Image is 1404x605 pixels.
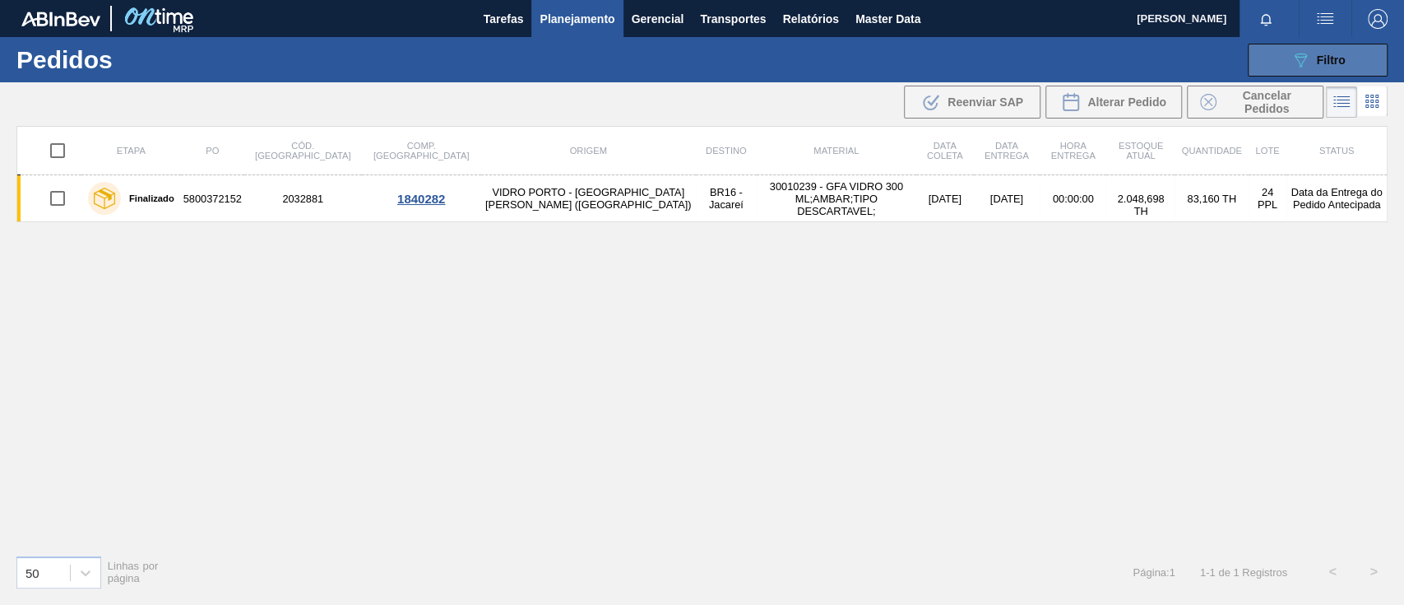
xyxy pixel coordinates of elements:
span: Hora Entrega [1051,141,1096,161]
div: 1840282 [364,192,479,206]
div: Visão em Cards [1357,86,1388,118]
span: Estoque atual [1119,141,1164,161]
img: Logout [1368,9,1388,29]
h1: Pedidos [16,50,257,69]
button: < [1312,551,1353,593]
div: Reenviar SAP [904,86,1040,119]
span: PO [206,146,219,156]
span: Status [1319,146,1354,156]
div: Alterar Pedido [1045,86,1182,119]
span: Etapa [117,146,146,156]
span: Cód. [GEOGRAPHIC_DATA] [255,141,350,161]
td: 5800372152 [181,175,244,222]
td: 83,160 TH [1175,175,1248,222]
td: 24 PPL [1249,175,1286,222]
span: Lote [1255,146,1279,156]
span: Filtro [1317,54,1346,67]
td: Data da Entrega do Pedido Antecipada [1286,175,1388,222]
td: [DATE] [974,175,1040,222]
span: Comp. [GEOGRAPHIC_DATA] [373,141,469,161]
span: 1 - 1 de 1 Registros [1200,566,1287,579]
span: Relatórios [782,9,838,29]
span: Tarefas [484,9,524,29]
div: Cancelar Pedidos em Massa [1187,86,1323,119]
span: Alterar Pedido [1087,95,1166,109]
span: 2.048,698 TH [1117,193,1164,217]
span: Transportes [700,9,766,29]
td: 2032881 [244,175,362,222]
td: BR16 - Jacareí [696,175,757,222]
span: Página : 1 [1133,566,1175,579]
img: TNhmsLtSVTkK8tSr43FrP2fwEKptu5GPRR3wAAAABJRU5ErkJggg== [21,12,100,26]
button: > [1353,551,1394,593]
span: Planejamento [540,9,614,29]
span: Linhas por página [108,560,159,584]
td: 00:00:00 [1040,175,1107,222]
button: Filtro [1248,44,1388,77]
button: Notificações [1240,7,1292,30]
span: Material [813,146,859,156]
span: Gerencial [632,9,684,29]
span: Origem [570,146,607,156]
td: VIDRO PORTO - [GEOGRAPHIC_DATA][PERSON_NAME] ([GEOGRAPHIC_DATA]) [481,175,696,222]
span: Data coleta [927,141,963,161]
div: 50 [25,565,39,579]
label: Finalizado [121,193,174,203]
span: Destino [706,146,747,156]
span: Reenviar SAP [948,95,1023,109]
span: Data entrega [985,141,1029,161]
div: Visão em Lista [1326,86,1357,118]
span: Quantidade [1181,146,1241,156]
a: Finalizado58003721522032881VIDRO PORTO - [GEOGRAPHIC_DATA][PERSON_NAME] ([GEOGRAPHIC_DATA])BR16 -... [17,175,1388,222]
img: userActions [1315,9,1335,29]
span: Master Data [855,9,920,29]
td: 30010239 - GFA VIDRO 300 ML;AMBAR;TIPO DESCARTAVEL; [757,175,916,222]
span: Cancelar Pedidos [1223,89,1310,115]
td: [DATE] [916,175,974,222]
button: Cancelar Pedidos [1187,86,1323,119]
